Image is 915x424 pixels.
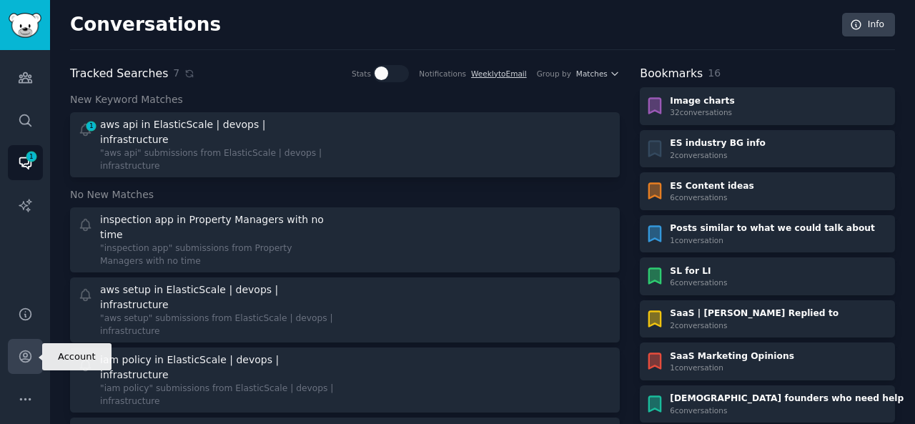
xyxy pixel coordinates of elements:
div: 2 conversation s [670,320,839,330]
div: Posts similar to what we could talk about [670,222,875,235]
a: 1aws api in ElasticScale | devops | infrastructure"aws api" submissions from ElasticScale | devop... [70,112,620,177]
span: 7 [173,66,179,81]
a: Posts similar to what we could talk about1conversation [640,215,895,253]
div: "iam policy" submissions from ElasticScale | devops | infrastructure [100,383,335,408]
h2: Conversations [70,14,221,36]
a: SL for LI6conversations [640,257,895,295]
div: ES industry BG info [670,137,766,150]
div: 6 conversation s [670,405,904,415]
div: inspection app in Property Managers with no time [100,212,332,242]
span: 1 [85,121,98,131]
span: Matches [576,69,608,79]
button: Matches [576,69,620,79]
div: 2 conversation s [670,150,766,160]
span: New Keyword Matches [70,92,183,107]
div: Stats [352,69,371,79]
a: aws setup in ElasticScale | devops | infrastructure"aws setup" submissions from ElasticScale | de... [70,277,620,342]
h2: Bookmarks [640,65,703,83]
a: ES industry BG info2conversations [640,130,895,168]
div: Notifications [419,69,466,79]
a: WeeklytoEmail [471,69,527,78]
div: Image charts [670,95,734,108]
a: ES Content ideas6conversations [640,172,895,210]
div: Group by [537,69,571,79]
span: No New Matches [70,187,154,202]
a: 1 [8,145,43,180]
div: 1 conversation [670,235,875,245]
div: 1 conversation [670,363,794,373]
div: [DEMOGRAPHIC_DATA] founders who need help [670,393,904,405]
span: 1 [25,152,38,162]
a: Info [842,13,895,37]
div: iam policy in ElasticScale | devops | infrastructure [100,352,332,383]
div: 6 conversation s [670,277,727,287]
div: "aws setup" submissions from ElasticScale | devops | infrastructure [100,312,335,337]
div: SaaS | [PERSON_NAME] Replied to [670,307,839,320]
img: GummySearch logo [9,13,41,38]
div: "aws api" submissions from ElasticScale | devops | infrastructure [100,147,335,172]
a: SaaS | [PERSON_NAME] Replied to2conversations [640,300,895,338]
div: aws setup in ElasticScale | devops | infrastructure [100,282,332,312]
a: iam policy in ElasticScale | devops | infrastructure"iam policy" submissions from ElasticScale | ... [70,347,620,413]
div: aws api in ElasticScale | devops | infrastructure [100,117,332,147]
a: SaaS Marketing Opinions1conversation [640,342,895,380]
span: 16 [708,67,721,79]
div: SL for LI [670,265,727,278]
a: Image charts32conversations [640,87,895,125]
h2: Tracked Searches [70,65,168,83]
a: [DEMOGRAPHIC_DATA] founders who need help6conversations [640,385,895,423]
div: 6 conversation s [670,192,753,202]
div: 32 conversation s [670,107,734,117]
a: inspection app in Property Managers with no time"inspection app" submissions from Property Manage... [70,207,620,272]
div: ES Content ideas [670,180,753,193]
div: "inspection app" submissions from Property Managers with no time [100,242,335,267]
div: SaaS Marketing Opinions [670,350,794,363]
